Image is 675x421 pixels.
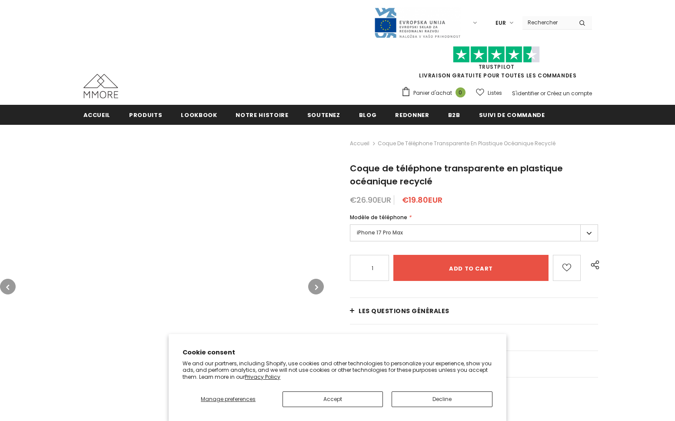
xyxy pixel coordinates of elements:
[236,105,288,124] a: Notre histoire
[395,105,429,124] a: Redonner
[307,105,340,124] a: soutenez
[479,111,545,119] span: Suivi de commande
[283,391,383,407] button: Accept
[350,162,563,187] span: Coque de téléphone transparente en plastique océanique recyclé
[522,16,572,29] input: Search Site
[512,90,539,97] a: S'identifier
[402,194,442,205] span: €19.80EUR
[183,391,274,407] button: Manage preferences
[374,7,461,39] img: Javni Razpis
[183,348,492,357] h2: Cookie consent
[183,360,492,381] p: We and our partners, including Shopify, use cookies and other technologies to personalize your ex...
[350,138,369,149] a: Accueil
[350,194,391,205] span: €26.90EUR
[479,63,515,70] a: TrustPilot
[307,111,340,119] span: soutenez
[236,111,288,119] span: Notre histoire
[83,111,111,119] span: Accueil
[401,87,470,100] a: Panier d'achat 0
[448,105,460,124] a: B2B
[392,391,492,407] button: Decline
[359,333,398,342] span: EMBALLAGE
[413,89,452,97] span: Panier d'achat
[350,224,598,241] label: iPhone 17 Pro Max
[83,105,111,124] a: Accueil
[245,373,280,381] a: Privacy Policy
[350,324,598,351] a: EMBALLAGE
[129,111,162,119] span: Produits
[378,138,555,149] span: Coque de téléphone transparente en plastique océanique recyclé
[181,105,217,124] a: Lookbook
[476,85,502,100] a: Listes
[488,89,502,97] span: Listes
[456,87,466,97] span: 0
[359,307,449,315] span: Les questions générales
[540,90,545,97] span: or
[479,105,545,124] a: Suivi de commande
[129,105,162,124] a: Produits
[350,214,407,221] span: Modèle de téléphone
[453,46,540,63] img: Faites confiance aux étoiles pilotes
[359,111,377,119] span: Blog
[448,111,460,119] span: B2B
[395,111,429,119] span: Redonner
[495,19,506,27] span: EUR
[547,90,592,97] a: Créez un compte
[83,74,118,98] img: Cas MMORE
[393,255,548,281] input: Add to cart
[401,50,592,79] span: LIVRAISON GRATUITE POUR TOUTES LES COMMANDES
[201,395,256,403] span: Manage preferences
[350,298,598,324] a: Les questions générales
[359,105,377,124] a: Blog
[374,19,461,26] a: Javni Razpis
[181,111,217,119] span: Lookbook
